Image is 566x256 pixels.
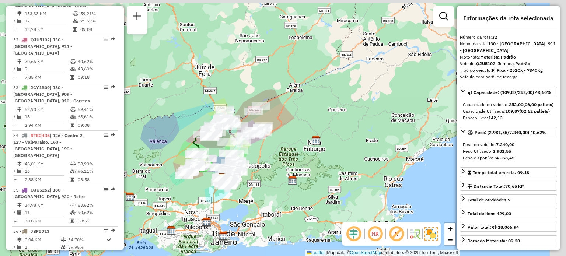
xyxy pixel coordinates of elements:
[468,183,525,190] div: Distância Total:
[77,122,115,129] td: 09:08
[17,11,22,16] i: Distância Total
[24,26,73,33] td: 12,78 KM
[70,178,74,182] i: Tempo total em rota
[17,59,22,64] i: Distância Total
[77,106,115,113] td: 59,41%
[68,236,101,243] td: 34,70%
[366,225,384,243] span: Ocultar NR
[13,37,72,56] span: | 130 - [GEOGRAPHIC_DATA], 911 - [GEOGRAPHIC_DATA]
[13,187,86,199] span: 35 -
[13,122,17,129] td: =
[61,238,66,242] i: % de utilização do peso
[468,238,520,244] div: Jornada Motorista: 09:20
[491,249,509,255] strong: 26,64 hL
[491,224,519,230] strong: R$ 18.066,94
[17,169,22,173] i: Total de Atividades
[80,17,115,25] td: 75,59%
[31,228,49,234] span: JBF8D13
[460,181,557,191] a: Distância Total:70,65 KM
[77,65,115,73] td: 43,60%
[77,168,115,175] td: 96,11%
[77,201,115,209] td: 83,62%
[77,58,115,65] td: 40,62%
[77,160,115,168] td: 88,90%
[24,201,70,209] td: 34,98 KM
[523,102,553,107] strong: (06,00 pallets)
[77,176,115,183] td: 08:58
[409,228,421,240] img: Fluxo de ruas
[475,130,546,135] span: Peso: (2.981,55/7.340,00) 40,62%
[515,61,530,66] strong: Padrão
[31,85,50,90] span: JCY1B09
[495,61,530,66] span: | Jornada:
[448,224,453,233] span: +
[17,115,22,119] i: Total de Atividades
[13,74,17,81] td: =
[460,249,557,256] div: Total hectolitro:
[77,113,115,120] td: 68,61%
[104,85,108,90] em: Opções
[24,176,70,183] td: 2,88 KM
[436,9,451,24] a: Exibir filtros
[70,75,74,80] i: Tempo total em rota
[460,208,557,218] a: Total de itens:429,00
[13,209,17,216] td: /
[13,17,17,25] td: /
[111,85,115,90] em: Rota exportada
[73,27,77,32] i: Tempo total em rota
[17,67,22,71] i: Total de Atividades
[13,133,85,158] span: | 126 - Centro 2 , 127 - ValParaiso, 160 - [GEOGRAPHIC_DATA], 190 - [GEOGRAPHIC_DATA]
[17,162,22,166] i: Distância Total
[24,243,60,251] td: 1
[80,26,115,33] td: 09:08
[216,106,234,113] div: Atividade não roteirizada - CRISTINA TONELI DE A
[70,169,76,173] i: % de utilização da cubagem
[13,176,17,183] td: =
[17,19,22,23] i: Total de Atividades
[288,176,297,185] img: CDI Macacu
[497,211,511,216] strong: 429,00
[480,54,516,60] strong: Motorista Padrão
[13,37,72,56] span: 32 -
[17,210,22,215] i: Total de Atividades
[463,108,554,115] div: Capacidade Utilizada:
[24,74,70,81] td: 7,85 KM
[70,59,76,64] i: % de utilização do peso
[13,168,17,175] td: /
[305,250,460,256] div: Map data © contributors,© 2025 TomTom, Microsoft
[24,217,70,225] td: 3,18 KM
[311,136,321,145] img: CDD Nova Friburgo
[488,115,503,120] strong: 142,13
[111,187,115,192] em: Rota exportada
[13,26,17,33] td: =
[186,164,205,171] div: Atividade não roteirizada - DOCE FESTA
[460,41,557,54] div: Nome da rota:
[463,101,554,108] div: Capacidade do veículo:
[61,245,66,249] i: % de utilização da cubagem
[70,123,74,127] i: Tempo total em rota
[104,37,108,42] em: Opções
[13,187,86,199] span: | 180 - [GEOGRAPHIC_DATA], 930 - Retiro
[476,61,495,66] strong: QJU5102
[111,37,115,42] em: Rota exportada
[219,231,228,241] img: CDD São Cristovão
[424,227,438,241] img: Exibir/Ocultar setores
[24,106,70,113] td: 52,90 KM
[31,37,50,42] span: QJU5102
[468,210,511,217] div: Total de itens:
[460,41,556,53] strong: 130 - [GEOGRAPHIC_DATA], 911 - [GEOGRAPHIC_DATA]
[388,225,405,243] span: Exibir rótulo
[468,224,519,231] div: Valor total:
[111,229,115,233] em: Rota exportada
[468,197,510,203] span: Total de atividades:
[17,238,22,242] i: Distância Total
[73,19,78,23] i: % de utilização da cubagem
[68,243,101,251] td: 39,95%
[326,250,327,255] span: |
[463,115,554,121] div: Espaço livre:
[508,197,510,203] strong: 9
[444,223,455,234] a: Zoom in
[107,238,111,242] i: Rota otimizada
[24,58,70,65] td: 70,65 KM
[509,102,523,107] strong: 252,00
